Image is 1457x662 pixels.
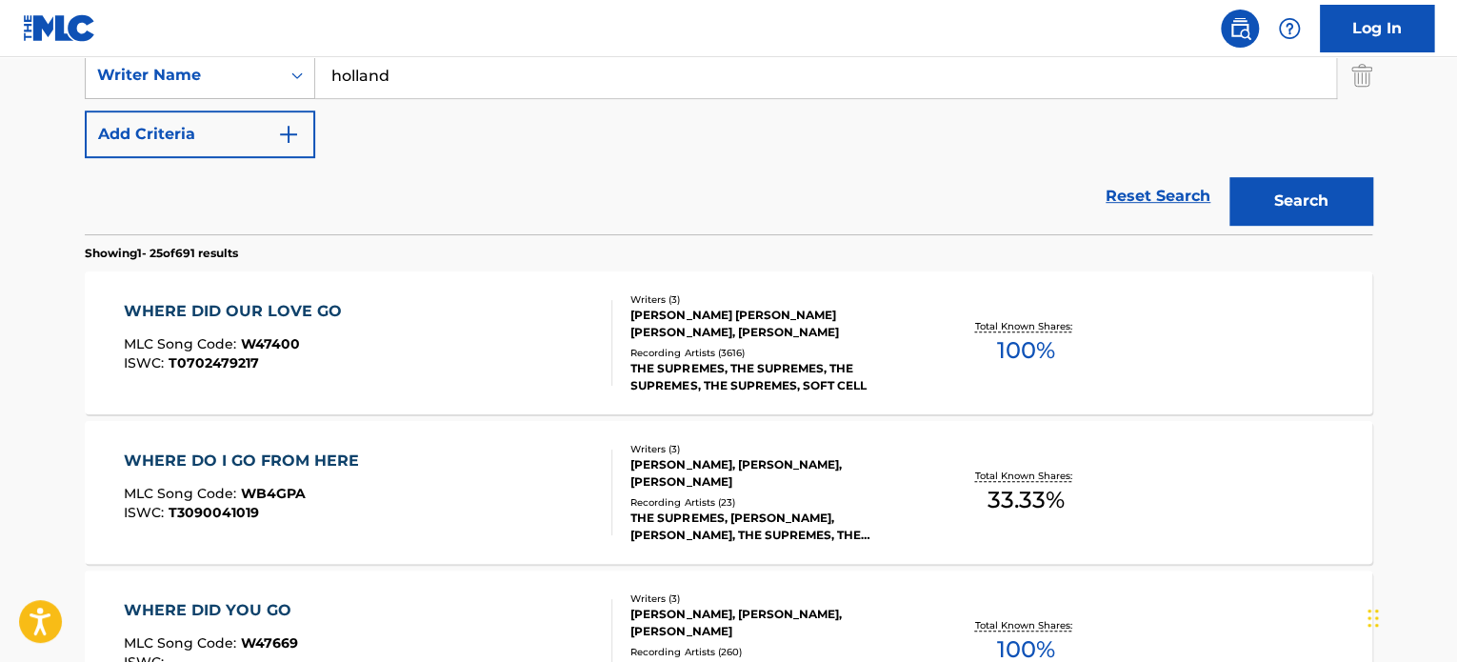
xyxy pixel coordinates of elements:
[23,14,96,42] img: MLC Logo
[241,634,298,652] span: W47669
[630,606,918,640] div: [PERSON_NAME], [PERSON_NAME], [PERSON_NAME]
[85,245,238,262] p: Showing 1 - 25 of 691 results
[124,354,169,371] span: ISWC :
[241,335,300,352] span: W47400
[124,485,241,502] span: MLC Song Code :
[630,456,918,491] div: [PERSON_NAME], [PERSON_NAME], [PERSON_NAME]
[124,634,241,652] span: MLC Song Code :
[169,504,259,521] span: T3090041019
[277,123,300,146] img: 9d2ae6d4665cec9f34b9.svg
[630,360,918,394] div: THE SUPREMES, THE SUPREMES, THE SUPREMES, THE SUPREMES, SOFT CELL
[630,307,918,341] div: [PERSON_NAME] [PERSON_NAME] [PERSON_NAME], [PERSON_NAME]
[169,354,259,371] span: T0702479217
[630,292,918,307] div: Writers ( 3 )
[630,442,918,456] div: Writers ( 3 )
[974,618,1076,632] p: Total Known Shares:
[85,110,315,158] button: Add Criteria
[630,645,918,659] div: Recording Artists ( 260 )
[85,421,1372,564] a: WHERE DO I GO FROM HEREMLC Song Code:WB4GPAISWC:T3090041019Writers (3)[PERSON_NAME], [PERSON_NAME...
[1228,17,1251,40] img: search
[630,592,918,606] div: Writers ( 3 )
[124,504,169,521] span: ISWC :
[974,319,1076,333] p: Total Known Shares:
[1367,590,1379,647] div: Drag
[630,346,918,360] div: Recording Artists ( 3616 )
[97,64,269,87] div: Writer Name
[1278,17,1301,40] img: help
[630,510,918,544] div: THE SUPREMES, [PERSON_NAME], [PERSON_NAME], THE SUPREMES, THE SUPREMES, THE SUPREMES, [PERSON_NAME]
[1270,10,1308,48] div: Help
[124,450,369,472] div: WHERE DO I GO FROM HERE
[124,599,301,622] div: WHERE DID YOU GO
[1096,175,1220,217] a: Reset Search
[241,485,306,502] span: WB4GPA
[630,495,918,510] div: Recording Artists ( 23 )
[1221,10,1259,48] a: Public Search
[124,300,351,323] div: WHERE DID OUR LOVE GO
[1229,177,1372,225] button: Search
[1351,51,1372,99] img: Delete Criterion
[1320,5,1434,52] a: Log In
[974,469,1076,483] p: Total Known Shares:
[85,271,1372,414] a: WHERE DID OUR LOVE GOMLC Song Code:W47400ISWC:T0702479217Writers (3)[PERSON_NAME] [PERSON_NAME] [...
[987,483,1064,517] span: 33.33 %
[1362,571,1457,662] iframe: Chat Widget
[996,333,1054,368] span: 100 %
[124,335,241,352] span: MLC Song Code :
